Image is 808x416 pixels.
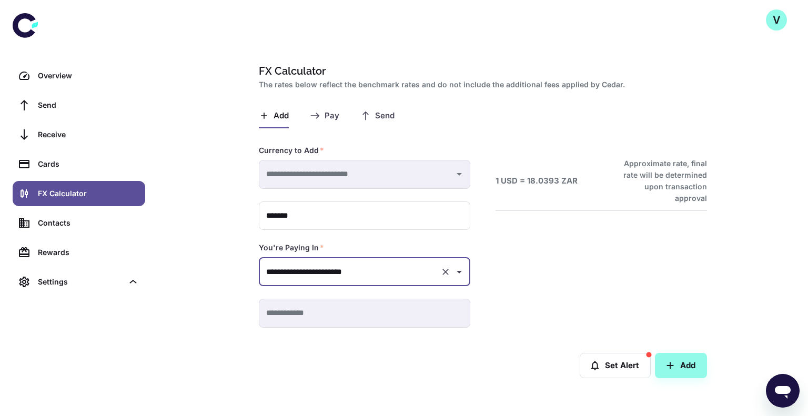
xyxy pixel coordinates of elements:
a: Send [13,93,145,118]
button: Clear [438,265,453,279]
button: Set Alert [580,353,651,378]
div: Cards [38,158,139,170]
a: FX Calculator [13,181,145,206]
h1: FX Calculator [259,63,703,79]
button: Add [655,353,707,378]
div: Contacts [38,217,139,229]
h6: 1 USD = 18.0393 ZAR [496,175,578,187]
div: FX Calculator [38,188,139,199]
div: Settings [13,269,145,295]
div: Receive [38,129,139,140]
iframe: Button to launch messaging window [766,374,800,408]
span: Add [274,111,289,121]
label: Currency to Add [259,145,324,156]
div: Overview [38,70,139,82]
h6: Approximate rate, final rate will be determined upon transaction approval [612,158,707,204]
button: V [766,9,787,31]
div: Settings [38,276,123,288]
div: Rewards [38,247,139,258]
span: Send [375,111,395,121]
button: Open [452,265,467,279]
label: You're Paying In [259,242,324,253]
h2: The rates below reflect the benchmark rates and do not include the additional fees applied by Cedar. [259,79,703,90]
a: Rewards [13,240,145,265]
a: Contacts [13,210,145,236]
a: Cards [13,151,145,177]
a: Receive [13,122,145,147]
a: Overview [13,63,145,88]
span: Pay [325,111,339,121]
div: Send [38,99,139,111]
